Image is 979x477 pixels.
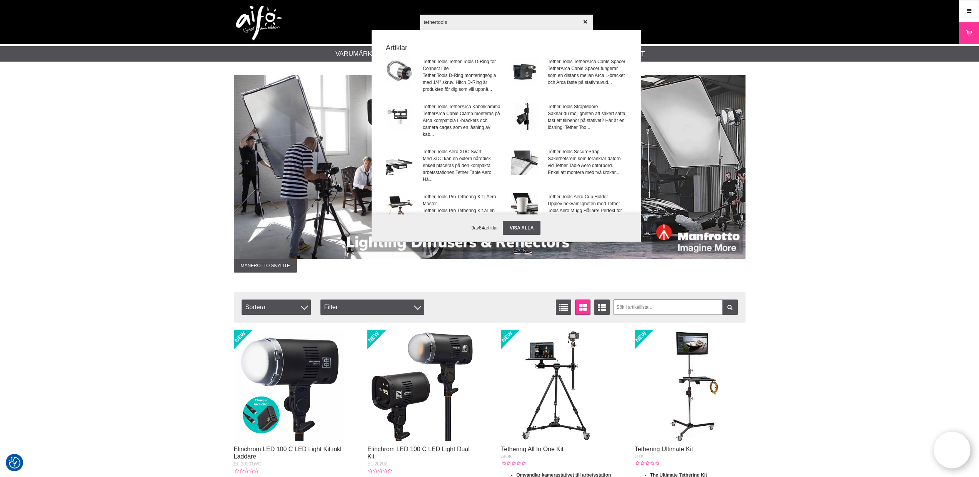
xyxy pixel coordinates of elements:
a: Tether Tools StrapMooreSaknar du möjligheten att säkert sätta fast ett tillbehör på stativet? Här... [507,99,631,143]
span: Tether Tools D-Ring monteringsögla med 1/4" skruv. Hitch D-Ring är produkten för dig som vill upp... [423,72,501,93]
span: Tether Tools Aero XDC Svart [423,148,501,155]
img: tt_axdcblk_01.jpg [386,148,413,175]
span: Med XDC kan en extern hårddisk enkelt placeras på den kompakta arbetsstationen Tether Table Aero.... [423,155,501,183]
img: Revisit consent button [9,457,20,469]
input: Sök produkter ... [420,8,593,35]
span: artiklar [484,225,498,231]
a: Tether Tools Pro Tethering Kit | Aero MasterTether Tools Pro Tethering Kit är en komplett lösning... [382,189,506,233]
span: TetherArca Cable Clamp monteras på Arca kompatibla L-brackets och camera cages som en låsning av ... [423,110,501,138]
span: Tether Tools SecureStrap [548,148,626,155]
strong: Artiklar [381,43,631,53]
button: Samtyckesinställningar [9,456,20,470]
img: tt_d-ring01_dring.jpg [386,58,413,85]
img: tt-ss004-securestrap-001.jpg [511,148,538,175]
span: 9 [472,225,474,231]
img: logo.png [236,6,282,40]
span: Saknar du möjligheten att säkert sätta fast ett tillbehör på stativet? Här är en lösning! Tether ... [548,110,626,131]
span: Tether Tools StrapMoore [548,103,626,110]
span: av [474,225,479,231]
span: Säkerhetsrem som förankrar datorn vid Tether Table Aero datorbord. Enkel att montera med två krok... [548,155,626,176]
span: Tether Tools Tether Tools D-Ring for Connect Lite [423,58,501,72]
img: tt-ta-cslb-arcaspacer-001.jpg [511,58,538,85]
img: tt-ascup21-cupholder-01.jpg [511,193,538,220]
span: Tether Tools Pro Tethering Kit | Aero Master [423,193,501,207]
a: Tether Tools Aero Cup HolderUpplev bekvämligheten med Tether Tools Aero Mugg Hållare! Perfekt för... [507,189,631,233]
a: Tether Tools Aero XDC SvartMed XDC kan en extern hårddisk enkelt placeras på den kompakta arbetss... [382,144,506,188]
a: Varumärken [335,49,381,59]
img: tt_ssmrst_strapmore_01.jpg [511,103,538,130]
a: Visa alla [503,221,540,235]
span: Tether Tools TetherArca Cable Spacer [548,58,626,65]
span: Tether Tools Aero Cup Holder [548,193,626,200]
span: 84 [479,225,484,231]
span: TetherArca Cable Spacer fungerar som en distans mellan Arca L-bracket och Arca fäste på stativhuv... [548,65,626,86]
span: Upplev bekvämligheten med Tether Tools Aero Mugg Hållare! Perfekt för fotografer och videografer ... [548,200,626,221]
img: tt-ta-cclb-arcaclamp-001.jpg [386,103,413,130]
img: tt-ptkmstr-proaeromaster-01.jpg [386,193,413,220]
span: Tether Tools TetherArca Kabelklämma [423,103,501,110]
a: Tether Tools SecureStrapSäkerhetsrem som förankrar datorn vid Tether Table Aero datorbord. Enkel ... [507,144,631,188]
span: Tether Tools Pro Tethering Kit är en komplett lösning för fotografer som vill effektivisera sitt ... [423,207,501,228]
a: Tether Tools TetherArca Cable SpacerTetherArca Cable Spacer fungerar som en distans mellan Arca L... [507,54,631,98]
a: Tether Tools TetherArca KabelklämmaTetherArca Cable Clamp monteras på Arca kompatibla L-brackets ... [382,99,506,143]
a: Tether Tools Tether Tools D-Ring for Connect LiteTether Tools D-Ring monteringsögla med 1/4" skru... [382,54,506,98]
